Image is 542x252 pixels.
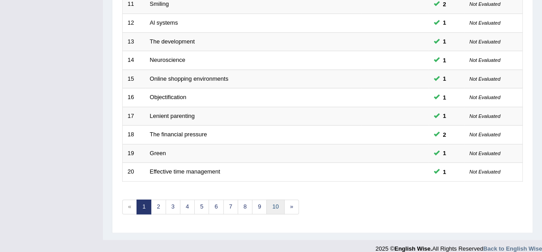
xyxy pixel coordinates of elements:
a: 5 [194,200,209,214]
td: 18 [123,126,145,144]
a: The development [150,38,195,45]
span: « [122,200,137,214]
td: 13 [123,32,145,51]
span: You can still take this question [440,37,450,46]
td: 12 [123,13,145,32]
a: The financial pressure [150,131,207,138]
a: Neuroscience [150,56,186,63]
a: Back to English Wise [483,245,542,252]
a: 2 [151,200,166,214]
small: Not Evaluated [469,151,500,156]
a: » [284,200,299,214]
a: 1 [137,200,151,214]
span: You can still take this question [440,93,450,102]
a: 8 [238,200,252,214]
a: 6 [209,200,223,214]
small: Not Evaluated [469,113,500,119]
small: Not Evaluated [469,76,500,82]
a: Green [150,150,166,156]
a: Al systems [150,19,178,26]
td: 16 [123,88,145,107]
strong: English Wise. [394,245,432,252]
a: Online shopping environments [150,75,229,82]
span: You can still take this question [440,111,450,121]
small: Not Evaluated [469,57,500,63]
a: 3 [166,200,180,214]
span: You can still take this question [440,18,450,27]
td: 14 [123,51,145,70]
small: Not Evaluated [469,169,500,174]
a: 9 [252,200,267,214]
small: Not Evaluated [469,39,500,44]
span: You can still take this question [440,130,450,139]
a: Objectification [150,94,187,100]
a: Effective time management [150,168,220,175]
td: 17 [123,107,145,126]
span: You can still take this question [440,56,450,65]
td: 20 [123,163,145,182]
span: You can still take this question [440,148,450,158]
a: Lenient parenting [150,113,195,119]
td: 19 [123,144,145,163]
a: 10 [266,200,284,214]
small: Not Evaluated [469,1,500,7]
a: 7 [223,200,238,214]
small: Not Evaluated [469,20,500,26]
span: You can still take this question [440,74,450,83]
a: Smiling [150,0,169,7]
small: Not Evaluated [469,132,500,137]
span: You can still take this question [440,167,450,177]
a: 4 [180,200,195,214]
td: 15 [123,70,145,88]
small: Not Evaluated [469,95,500,100]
